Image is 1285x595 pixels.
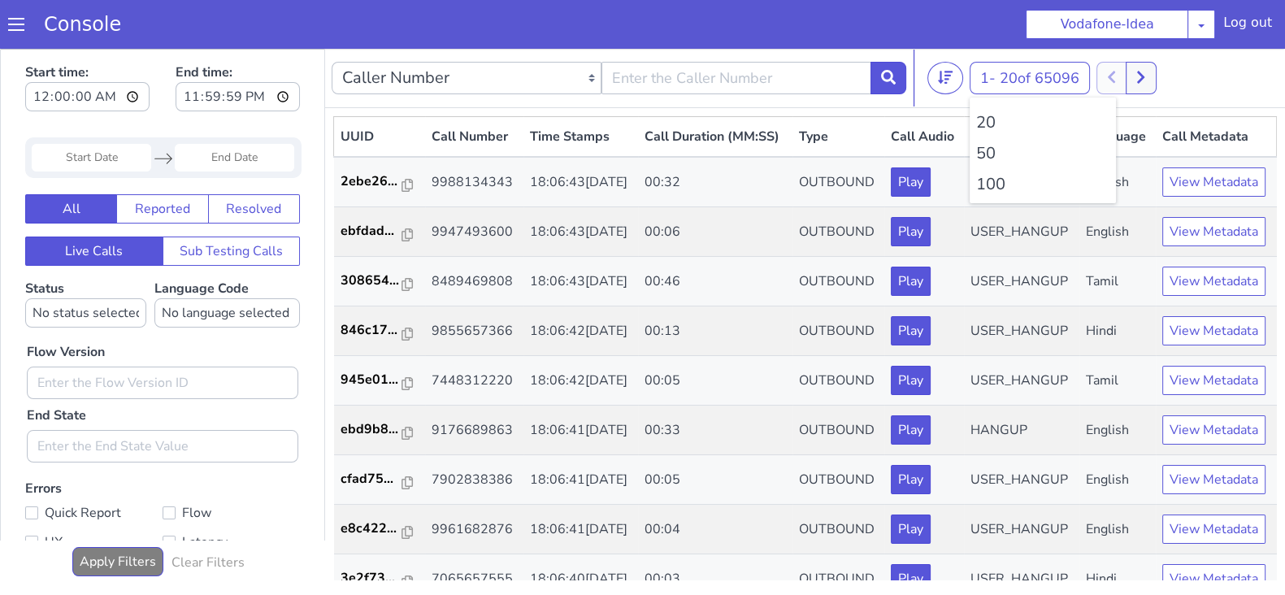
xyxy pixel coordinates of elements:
[341,271,402,291] p: 846c17...
[25,145,117,175] button: All
[72,498,163,528] button: Apply Filters
[792,159,885,208] td: OUTBOUND
[523,208,639,258] td: 18:06:43[DATE]
[964,208,1079,258] td: USER_HANGUP
[341,371,419,390] a: ebd9b8...
[116,145,208,175] button: Reported
[25,188,163,217] button: Live Calls
[891,218,931,247] button: Play
[341,172,402,192] p: ebfdad...
[1162,466,1265,495] button: View Metadata
[1026,10,1188,39] button: Vodafone-Idea
[792,208,885,258] td: OUTBOUND
[163,482,300,505] label: Latency
[523,357,639,406] td: 18:06:41[DATE]
[154,250,300,279] select: Language Code
[25,453,163,476] label: Quick Report
[341,371,402,390] p: ebd9b8...
[425,108,523,159] td: 9988134343
[1156,68,1277,109] th: Call Metadata
[1079,406,1156,456] td: English
[341,420,402,440] p: cfad75...
[964,456,1079,506] td: USER_HANGUP
[25,250,146,279] select: Status
[1162,119,1265,148] button: View Metadata
[341,519,419,539] a: 3e2f73...
[964,108,1079,159] td: USER_HANGUP
[1079,506,1156,555] td: Hindi
[1223,13,1272,39] div: Log out
[638,456,792,506] td: 00:04
[425,159,523,208] td: 9947493600
[1162,218,1265,247] button: View Metadata
[523,456,639,506] td: 18:06:41[DATE]
[425,68,523,109] th: Call Number
[154,231,300,279] label: Language Code
[425,307,523,357] td: 7448312220
[964,506,1079,555] td: USER_HANGUP
[1000,20,1079,39] span: 20 of 65096
[1162,317,1265,346] button: View Metadata
[638,406,792,456] td: 00:05
[25,482,163,505] label: UX
[638,307,792,357] td: 00:05
[964,357,1079,406] td: HANGUP
[425,258,523,307] td: 9855657366
[891,168,931,198] button: Play
[425,406,523,456] td: 7902838386
[964,159,1079,208] td: USER_HANGUP
[523,258,639,307] td: 18:06:42[DATE]
[884,68,964,109] th: Call Audio
[1162,416,1265,445] button: View Metadata
[425,208,523,258] td: 8489469808
[970,13,1090,46] button: 1- 20of 65096
[1079,159,1156,208] td: English
[24,13,141,36] a: Console
[334,68,425,109] th: UUID
[341,123,419,142] a: 2ebe26...
[976,62,1109,86] li: 20
[891,317,931,346] button: Play
[964,68,1079,109] th: Status
[25,231,146,279] label: Status
[891,416,931,445] button: Play
[1079,456,1156,506] td: English
[341,519,402,539] p: 3e2f73...
[638,159,792,208] td: 00:06
[425,357,523,406] td: 9176689863
[341,470,419,489] a: e8c422...
[523,68,639,109] th: Time Stamps
[792,258,885,307] td: OUTBOUND
[638,506,792,555] td: 00:03
[1162,267,1265,297] button: View Metadata
[176,9,300,67] label: End time:
[638,108,792,159] td: 00:32
[341,123,402,142] p: 2ebe26...
[891,515,931,545] button: Play
[792,108,885,159] td: OUTBOUND
[1162,515,1265,545] button: View Metadata
[1079,307,1156,357] td: Tamil
[163,188,301,217] button: Sub Testing Calls
[1162,367,1265,396] button: View Metadata
[976,124,1109,148] li: 100
[27,293,105,313] label: Flow Version
[1079,258,1156,307] td: Hindi
[175,95,294,123] input: End Date
[27,381,298,414] input: Enter the End State Value
[792,357,885,406] td: OUTBOUND
[176,33,300,63] input: End time:
[523,506,639,555] td: 18:06:40[DATE]
[1079,108,1156,159] td: English
[792,406,885,456] td: OUTBOUND
[341,321,402,341] p: 945e01...
[25,9,150,67] label: Start time:
[638,258,792,307] td: 00:13
[1079,357,1156,406] td: English
[638,68,792,109] th: Call Duration (MM:SS)
[425,506,523,555] td: 7065657555
[891,367,931,396] button: Play
[25,33,150,63] input: Start time:
[523,307,639,357] td: 18:06:42[DATE]
[425,456,523,506] td: 9961682876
